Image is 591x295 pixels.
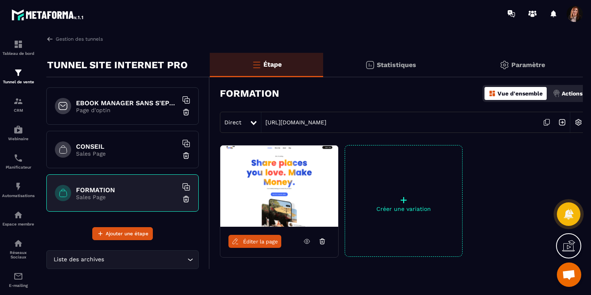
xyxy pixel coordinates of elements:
img: trash [182,195,190,203]
p: CRM [2,108,35,113]
img: automations [13,210,23,220]
img: setting-gr.5f69749f.svg [500,60,509,70]
a: formationformationTunnel de vente [2,62,35,90]
p: Statistiques [377,61,416,69]
a: automationsautomationsAutomatisations [2,176,35,204]
p: Espace membre [2,222,35,226]
button: Ajouter une étape [92,227,153,240]
p: Paramètre [511,61,545,69]
p: Étape [263,61,282,68]
img: trash [182,108,190,116]
img: arrow-next.bcc2205e.svg [554,115,570,130]
img: actions.d6e523a2.png [553,90,560,97]
a: formationformationCRM [2,90,35,119]
img: bars-o.4a397970.svg [252,60,261,69]
a: formationformationTableau de bord [2,33,35,62]
p: Créer une variation [345,206,462,212]
a: Ouvrir le chat [557,262,581,287]
img: scheduler [13,153,23,163]
img: formation [13,39,23,49]
h6: FORMATION [76,186,178,194]
p: Tunnel de vente [2,80,35,84]
p: Sales Page [76,194,178,200]
a: Gestion des tunnels [46,35,103,43]
a: automationsautomationsEspace membre [2,204,35,232]
img: stats.20deebd0.svg [365,60,375,70]
p: Planificateur [2,165,35,169]
p: E-mailing [2,283,35,288]
div: Search for option [46,250,199,269]
img: social-network [13,239,23,248]
p: Automatisations [2,193,35,198]
img: setting-w.858f3a88.svg [571,115,586,130]
a: emailemailE-mailing [2,265,35,294]
img: logo [11,7,85,22]
img: trash [182,152,190,160]
span: Éditer la page [243,239,278,245]
p: TUNNEL SITE INTERNET PRO [47,57,188,73]
input: Search for option [106,255,185,264]
img: automations [13,125,23,134]
a: Éditer la page [228,235,281,248]
p: Sales Page [76,150,178,157]
p: Tableau de bord [2,51,35,56]
img: formation [13,68,23,78]
h6: EBOOK MANAGER SANS S'EPUISER OFFERT [76,99,178,107]
a: [URL][DOMAIN_NAME] [261,119,326,126]
p: Page d'optin [76,107,178,113]
img: image [220,145,338,227]
h6: CONSEIL [76,143,178,150]
img: formation [13,96,23,106]
p: + [345,194,462,206]
img: dashboard-orange.40269519.svg [489,90,496,97]
a: social-networksocial-networkRéseaux Sociaux [2,232,35,265]
span: Ajouter une étape [106,230,148,238]
span: Liste des archives [52,255,106,264]
img: arrow [46,35,54,43]
img: automations [13,182,23,191]
a: schedulerschedulerPlanificateur [2,147,35,176]
p: Webinaire [2,137,35,141]
h3: FORMATION [220,88,279,99]
p: Actions [562,90,582,97]
p: Vue d'ensemble [498,90,543,97]
img: email [13,271,23,281]
p: Réseaux Sociaux [2,250,35,259]
span: Direct [224,119,241,126]
a: automationsautomationsWebinaire [2,119,35,147]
